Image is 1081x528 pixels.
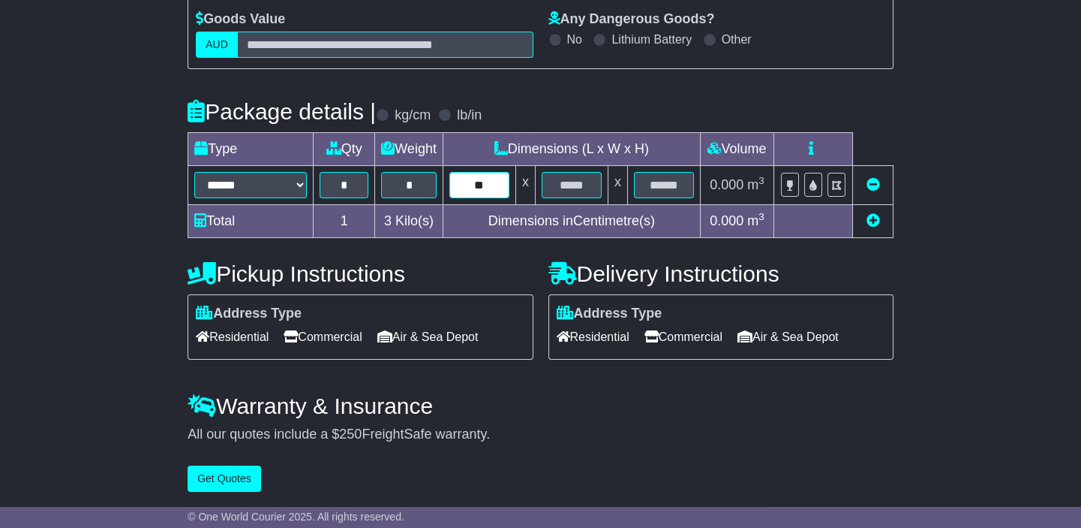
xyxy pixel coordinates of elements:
[188,427,893,443] div: All our quotes include a $ FreightSafe warranty.
[188,204,314,237] td: Total
[611,32,692,47] label: Lithium Battery
[866,213,879,228] a: Add new item
[384,213,392,228] span: 3
[747,213,764,228] span: m
[188,261,533,286] h4: Pickup Instructions
[722,32,752,47] label: Other
[710,177,743,192] span: 0.000
[188,99,376,124] h4: Package details |
[608,165,627,204] td: x
[443,204,700,237] td: Dimensions in Centimetre(s)
[758,175,764,186] sup: 3
[188,132,314,165] td: Type
[377,325,479,348] span: Air & Sea Depot
[196,306,302,322] label: Address Type
[457,107,482,124] label: lb/in
[314,132,375,165] td: Qty
[758,211,764,222] sup: 3
[443,132,700,165] td: Dimensions (L x W x H)
[284,325,362,348] span: Commercial
[737,325,839,348] span: Air & Sea Depot
[188,466,261,492] button: Get Quotes
[339,427,362,442] span: 250
[196,32,238,58] label: AUD
[548,11,715,28] label: Any Dangerous Goods?
[196,325,269,348] span: Residential
[557,306,662,322] label: Address Type
[196,11,285,28] label: Goods Value
[747,177,764,192] span: m
[557,325,629,348] span: Residential
[866,177,879,192] a: Remove this item
[375,132,443,165] td: Weight
[548,261,893,286] h4: Delivery Instructions
[188,511,404,523] span: © One World Courier 2025. All rights reserved.
[567,32,582,47] label: No
[188,394,893,418] h4: Warranty & Insurance
[644,325,722,348] span: Commercial
[395,107,431,124] label: kg/cm
[515,165,535,204] td: x
[700,132,773,165] td: Volume
[710,213,743,228] span: 0.000
[314,204,375,237] td: 1
[375,204,443,237] td: Kilo(s)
